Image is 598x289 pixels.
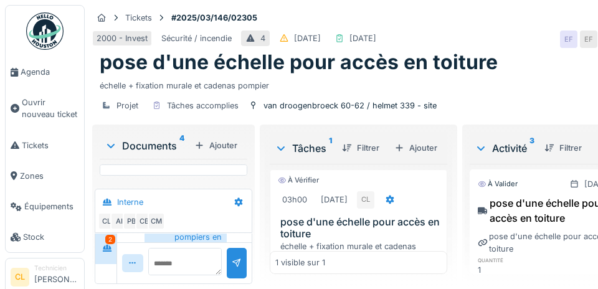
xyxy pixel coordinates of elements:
div: échelle + fixation murale et cadenas pompier [280,240,442,264]
div: van droogenbroeck 60-62 / helmet 339 - site [263,100,437,111]
div: 2 [105,235,115,244]
div: 1 visible sur 1 [275,257,325,268]
div: Tickets [125,12,152,24]
span: Équipements [24,201,79,212]
h3: pose d'une échelle pour accès en toiture [280,216,442,240]
div: Ajouter [389,140,442,156]
div: Interne [117,196,143,208]
div: EF [580,31,597,48]
span: Zones [20,170,79,182]
h6: quantité [478,256,529,264]
div: [DATE] [321,194,348,206]
a: Équipements [6,191,84,222]
div: À vérifier [278,175,319,186]
h1: pose d'une échelle pour accès en toiture [100,50,498,74]
div: 2000 - Invest [97,32,148,44]
span: Stock [23,231,79,243]
div: [DATE] [349,32,376,44]
div: Ajouter [189,137,242,154]
div: CB [135,213,153,230]
div: Documents [105,138,189,153]
div: EF [560,31,577,48]
div: Technicien [34,263,79,273]
div: Sécurité / incendie [161,32,232,44]
span: Tickets [22,140,79,151]
div: Filtrer [337,140,384,156]
div: 03h00 [282,194,307,206]
strong: #2025/03/146/02305 [166,12,262,24]
div: PB [123,213,140,230]
div: [DATE] [294,32,321,44]
div: Filtrer [539,140,587,156]
div: AI [110,213,128,230]
a: Tickets [6,130,84,161]
img: Badge_color-CXgf-gQk.svg [26,12,64,50]
a: Zones [6,161,84,191]
div: CM [148,213,165,230]
sup: 3 [529,141,534,156]
span: Agenda [21,66,79,78]
sup: 4 [179,138,184,153]
li: CL [11,268,29,287]
div: À valider [478,179,518,189]
a: Ouvrir nouveau ticket [6,87,84,130]
div: 1 [478,264,529,276]
a: Stock [6,222,84,252]
div: Tâches [275,141,332,156]
div: Projet [116,100,138,111]
div: Activité [475,141,534,156]
div: CL [357,191,374,209]
span: Ouvrir nouveau ticket [22,97,79,120]
div: Tâches accomplies [167,100,239,111]
sup: 1 [329,141,332,156]
div: CL [98,213,115,230]
div: 4 [260,32,265,44]
a: Agenda [6,57,84,87]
